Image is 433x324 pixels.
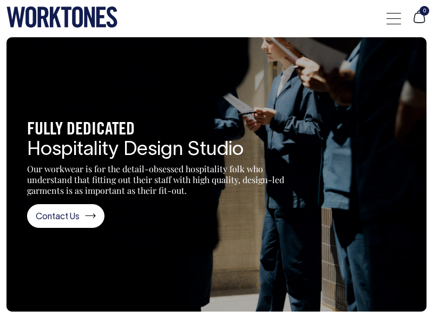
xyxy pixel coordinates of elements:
[412,18,427,25] a: 0
[27,164,298,196] p: Our workwear is for the detail-obsessed hospitality folk who understand that fitting out their st...
[27,204,104,228] a: Contact Us
[27,120,298,139] h4: FULLY DEDICATED
[27,139,298,161] h2: Hospitality Design Studio
[419,6,429,16] span: 0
